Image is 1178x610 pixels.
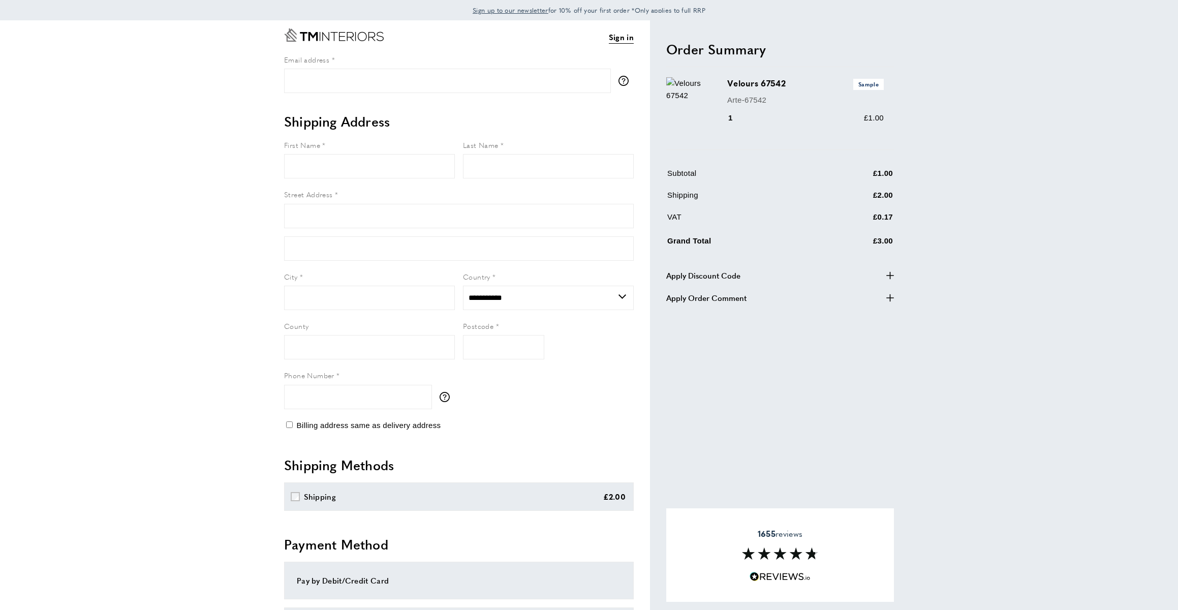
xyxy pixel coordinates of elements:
[463,140,499,150] span: Last Name
[297,574,621,587] div: Pay by Debit/Credit Card
[473,6,705,15] span: for 10% off your first order *Only applies to full RRP
[440,392,455,402] button: More information
[284,271,298,282] span: City
[758,529,802,539] span: reviews
[284,321,308,331] span: County
[823,189,893,209] td: £2.00
[823,167,893,187] td: £1.00
[304,491,336,503] div: Shipping
[667,167,822,187] td: Subtotal
[666,77,717,102] img: Velours 67542
[667,233,822,255] td: Grand Total
[666,269,740,282] span: Apply Discount Code
[666,40,894,58] h2: Order Summary
[823,211,893,231] td: £0.17
[667,189,822,209] td: Shipping
[284,54,329,65] span: Email address
[666,292,747,304] span: Apply Order Comment
[284,112,634,131] h2: Shipping Address
[284,140,320,150] span: First Name
[618,76,634,86] button: More information
[296,421,441,430] span: Billing address same as delivery address
[284,456,634,474] h2: Shipping Methods
[473,5,548,15] a: Sign up to our newsletter
[758,528,776,539] strong: 1655
[284,28,384,42] a: Go to Home page
[463,321,493,331] span: Postcode
[463,271,490,282] span: Country
[667,211,822,231] td: VAT
[727,94,884,106] p: Arte-67542
[284,189,333,199] span: Street Address
[727,112,747,124] div: 1
[284,535,634,554] h2: Payment Method
[286,421,293,428] input: Billing address same as delivery address
[864,113,884,122] span: £1.00
[742,547,818,560] img: Reviews section
[284,370,334,380] span: Phone Number
[603,491,626,503] div: £2.00
[823,233,893,255] td: £3.00
[750,572,811,582] img: Reviews.io 5 stars
[609,31,634,44] a: Sign in
[727,77,884,89] h3: Velours 67542
[473,6,548,15] span: Sign up to our newsletter
[853,79,884,89] span: Sample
